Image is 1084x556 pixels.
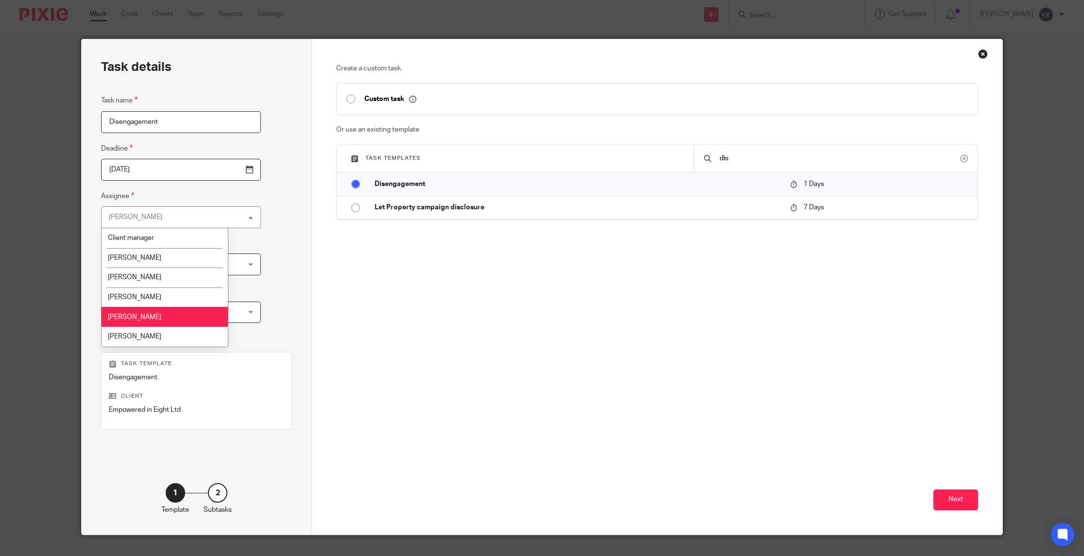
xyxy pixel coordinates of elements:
input: Task name [101,111,261,133]
label: Deadline [101,143,133,154]
span: 1 Days [804,181,824,187]
p: Create a custom task [336,64,978,73]
input: Search... [719,153,960,164]
span: Client manager [108,235,154,241]
p: Let Property campaign disclosure [375,202,780,212]
div: 1 [166,483,185,503]
div: 2 [208,483,227,503]
p: Custom task [364,95,416,103]
p: Client [109,392,284,400]
span: [PERSON_NAME] [108,314,161,320]
label: Assignee [101,190,134,202]
input: Pick a date [101,159,261,181]
p: Subtasks [204,505,232,515]
p: Or use an existing template [336,125,978,135]
p: Empowered in Eight Ltd [109,405,284,415]
div: Close this dialog window [978,49,988,59]
p: Disengagement [375,179,780,189]
span: 7 Days [804,204,824,211]
label: Task name [101,95,138,106]
span: Task templates [365,155,421,161]
p: Disengagement [109,372,284,382]
span: [PERSON_NAME] [108,294,161,301]
button: Next [933,489,978,510]
span: [PERSON_NAME] [108,274,161,281]
p: Template [161,505,189,515]
p: Task template [109,360,284,368]
h2: Task details [101,59,172,75]
span: [PERSON_NAME] [108,333,161,340]
div: [PERSON_NAME] [109,214,162,220]
span: [PERSON_NAME] [108,254,161,261]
